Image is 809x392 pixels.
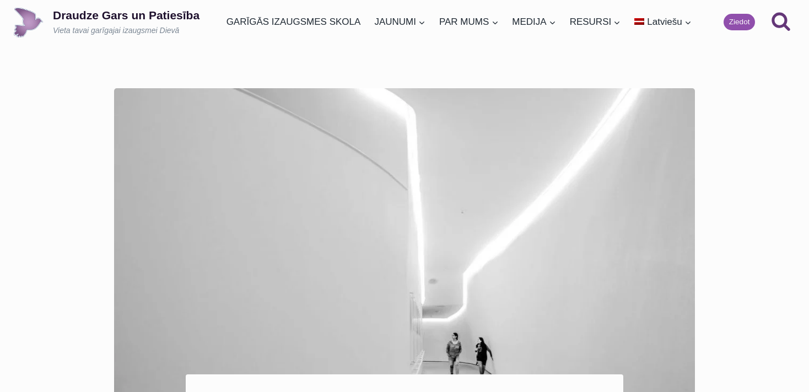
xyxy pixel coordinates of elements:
a: Draudze Gars un PatiesībaVieta tavai garīgajai izaugsmei Dievā [13,7,199,37]
img: Draudze Gars un Patiesība [13,7,44,37]
span: MEDIJA [512,14,555,29]
span: PAR MUMS [439,14,498,29]
button: View Search Form [766,7,796,37]
p: Vieta tavai garīgajai izaugsmei Dievā [53,25,199,36]
p: Draudze Gars un Patiesība [53,8,199,22]
a: Ziedot [724,14,755,30]
span: JAUNUMI [374,14,425,29]
span: Latviešu [647,17,682,27]
span: RESURSI [570,14,621,29]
